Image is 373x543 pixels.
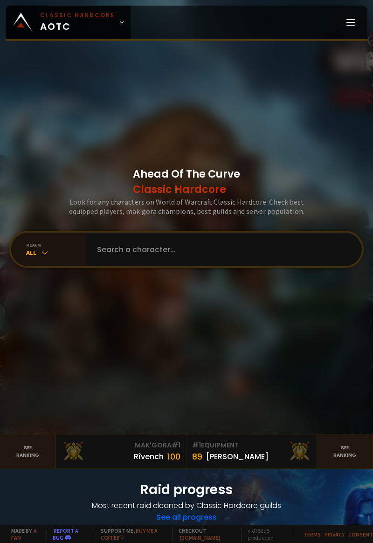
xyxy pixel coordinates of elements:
[11,480,362,500] h1: Raid progress
[101,527,158,541] a: Buy me a coffee
[192,450,202,463] div: 89
[167,450,180,463] div: 100
[91,233,351,266] input: Search a character...
[6,527,41,541] span: Made by
[173,527,236,541] span: Checkout
[6,6,131,39] a: Classic HardcoreAOTC
[304,531,321,538] a: Terms
[133,182,240,197] span: Classic Hardcore
[62,440,180,450] div: Mak'Gora
[40,11,115,20] small: Classic Hardcore
[180,534,220,541] a: [DOMAIN_NAME]
[206,451,269,462] div: [PERSON_NAME]
[325,531,345,538] a: Privacy
[53,527,78,541] a: Report a bug
[26,242,86,248] div: realm
[186,435,317,468] a: #1Equipment89[PERSON_NAME]
[156,512,217,522] a: See all progress
[95,527,167,541] span: Support me,
[40,11,115,34] span: AOTC
[348,531,373,538] a: Consent
[192,440,311,450] div: Equipment
[26,248,86,257] div: All
[56,197,317,216] h3: Look for any characters on World of Warcraft Classic Hardcore. Check best equipped players, mak'g...
[11,527,37,541] a: a fan
[317,435,373,468] a: Seeranking
[242,527,288,541] span: v. d752d5 - production
[11,500,362,511] h4: Most recent raid cleaned by Classic Hardcore guilds
[172,440,180,450] span: # 1
[192,440,201,450] span: # 1
[56,435,186,468] a: Mak'Gora#1Rîvench100
[133,166,240,197] h1: Ahead Of The Curve
[134,451,164,462] div: Rîvench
